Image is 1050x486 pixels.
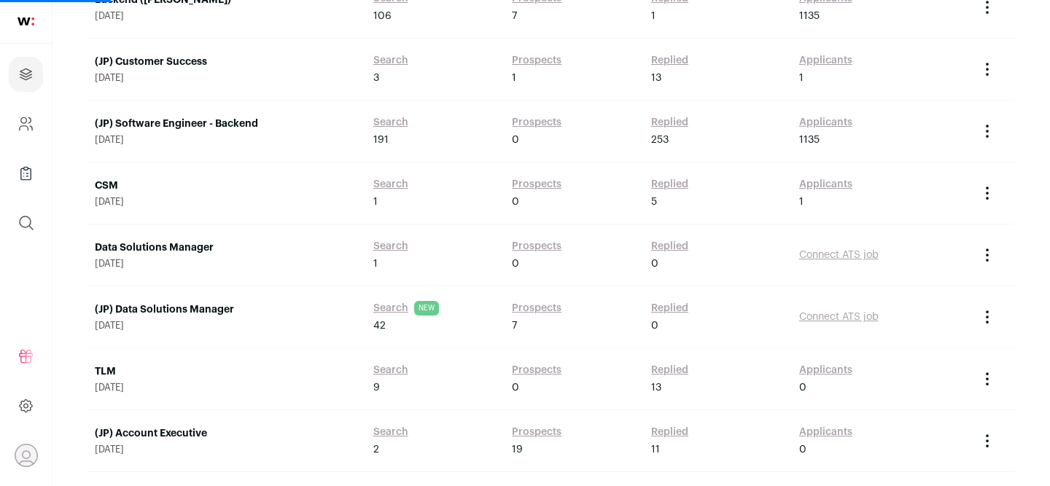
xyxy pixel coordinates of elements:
[512,363,561,377] a: Prospects
[512,9,517,23] span: 7
[799,115,852,130] a: Applicants
[799,363,852,377] a: Applicants
[651,363,688,377] a: Replied
[512,239,561,254] a: Prospects
[979,370,996,388] button: Project Actions
[651,195,657,209] span: 5
[95,426,359,441] a: (JP) Account Executive
[95,134,359,146] span: [DATE]
[651,115,688,130] a: Replied
[373,425,408,439] a: Search
[373,115,408,130] a: Search
[95,258,359,270] span: [DATE]
[799,71,804,85] span: 1
[799,133,820,147] span: 1135
[9,106,43,141] a: Company and ATS Settings
[95,10,359,22] span: [DATE]
[95,196,359,208] span: [DATE]
[799,177,852,192] a: Applicants
[95,240,359,255] a: Data Solutions Manager
[651,71,661,85] span: 13
[414,301,439,315] span: NEW
[979,184,996,202] button: Project Actions
[651,9,656,23] span: 1
[373,301,408,315] a: Search
[979,308,996,326] button: Project Actions
[95,320,359,332] span: [DATE]
[95,382,359,393] span: [DATE]
[512,115,561,130] a: Prospects
[95,72,359,84] span: [DATE]
[512,380,519,395] span: 0
[373,9,392,23] span: 106
[512,71,516,85] span: 1
[512,133,519,147] span: 0
[373,256,378,271] span: 1
[799,312,879,322] a: Connect ATS job
[373,195,378,209] span: 1
[95,444,359,455] span: [DATE]
[373,71,379,85] span: 3
[799,380,806,395] span: 0
[651,53,688,68] a: Replied
[512,177,561,192] a: Prospects
[512,53,561,68] a: Prospects
[512,318,517,333] span: 7
[373,53,408,68] a: Search
[512,425,561,439] a: Prospects
[373,177,408,192] a: Search
[373,380,380,395] span: 9
[512,256,519,271] span: 0
[799,425,852,439] a: Applicants
[979,122,996,140] button: Project Actions
[799,250,879,260] a: Connect ATS job
[651,256,658,271] span: 0
[373,133,389,147] span: 191
[373,318,386,333] span: 42
[512,195,519,209] span: 0
[373,442,379,457] span: 2
[651,239,688,254] a: Replied
[95,179,359,193] a: CSM
[373,363,408,377] a: Search
[799,195,804,209] span: 1
[9,156,43,191] a: Company Lists
[651,133,669,147] span: 253
[15,444,38,467] button: Open dropdown
[979,246,996,264] button: Project Actions
[95,364,359,379] a: TLM
[651,301,688,315] a: Replied
[979,432,996,450] button: Project Actions
[9,57,43,92] a: Projects
[95,55,359,69] a: (JP) Customer Success
[651,380,661,395] span: 13
[373,239,408,254] a: Search
[512,442,523,457] span: 19
[512,301,561,315] a: Prospects
[17,17,34,26] img: wellfound-shorthand-0d5821cbd27db2630d0214b213865d53afaa358527fdda9d0ea32b1df1b89c2c.svg
[979,60,996,78] button: Project Actions
[799,53,852,68] a: Applicants
[799,442,806,457] span: 0
[651,177,688,192] a: Replied
[651,425,688,439] a: Replied
[651,318,658,333] span: 0
[651,442,660,457] span: 11
[95,302,359,317] a: (JP) Data Solutions Manager
[95,117,359,131] a: (JP) Software Engineer - Backend
[799,9,820,23] span: 1135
